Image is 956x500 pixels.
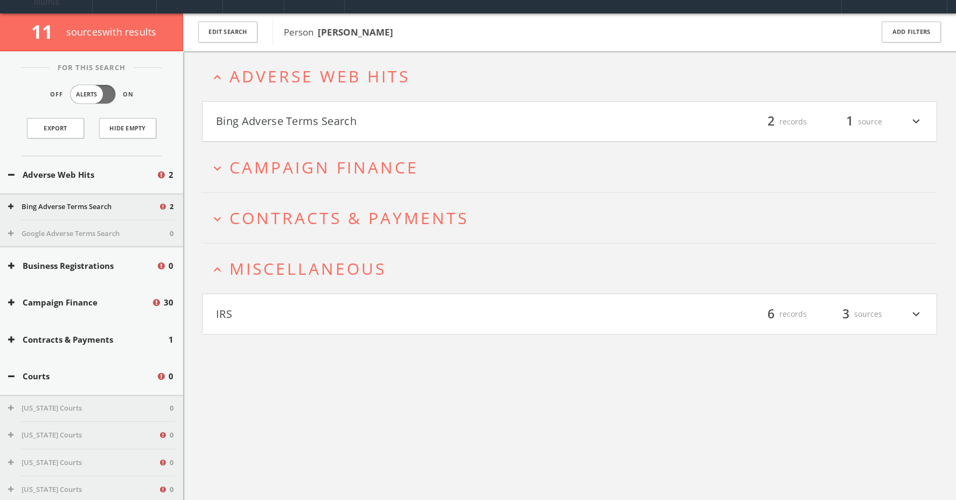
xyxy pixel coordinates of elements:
[841,112,858,131] span: 1
[169,334,173,346] span: 1
[229,156,418,178] span: Campaign Finance
[838,304,854,323] span: 3
[8,457,158,468] button: [US_STATE] Courts
[169,169,173,181] span: 2
[8,228,170,239] button: Google Adverse Terms Search
[229,65,410,87] span: Adverse Web Hits
[210,70,225,85] i: expand_less
[8,484,158,495] button: [US_STATE] Courts
[99,118,156,138] button: Hide Empty
[8,169,156,181] button: Adverse Web Hits
[170,202,173,212] span: 2
[170,484,173,495] span: 0
[8,403,170,414] button: [US_STATE] Courts
[169,370,173,383] span: 0
[169,260,173,272] span: 0
[8,334,169,346] button: Contracts & Payments
[210,161,225,176] i: expand_more
[763,304,779,323] span: 6
[50,90,63,99] span: Off
[170,430,173,441] span: 0
[210,67,937,85] button: expand_lessAdverse Web Hits
[8,296,151,309] button: Campaign Finance
[229,207,469,229] span: Contracts & Payments
[123,90,134,99] span: On
[909,305,923,323] i: expand_more
[210,212,225,226] i: expand_more
[216,305,570,323] button: IRS
[31,19,62,44] span: 11
[164,296,173,309] span: 30
[909,113,923,131] i: expand_more
[8,202,158,212] button: Bing Adverse Terms Search
[27,118,84,138] a: Export
[8,260,156,272] button: Business Registrations
[210,260,937,277] button: expand_lessMiscellaneous
[763,112,779,131] span: 2
[742,305,807,323] div: records
[8,430,158,441] button: [US_STATE] Courts
[210,262,225,277] i: expand_less
[318,26,393,38] b: [PERSON_NAME]
[216,113,570,131] button: Bing Adverse Terms Search
[8,370,156,383] button: Courts
[170,403,173,414] span: 0
[50,63,134,73] span: For This Search
[66,25,157,38] span: source s with results
[229,258,386,280] span: Miscellaneous
[284,26,393,38] span: Person
[170,228,173,239] span: 0
[818,113,882,131] div: source
[818,305,882,323] div: sources
[742,113,807,131] div: records
[198,22,257,43] button: Edit Search
[882,22,941,43] button: Add Filters
[170,457,173,468] span: 0
[210,158,937,176] button: expand_moreCampaign Finance
[210,209,937,227] button: expand_moreContracts & Payments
